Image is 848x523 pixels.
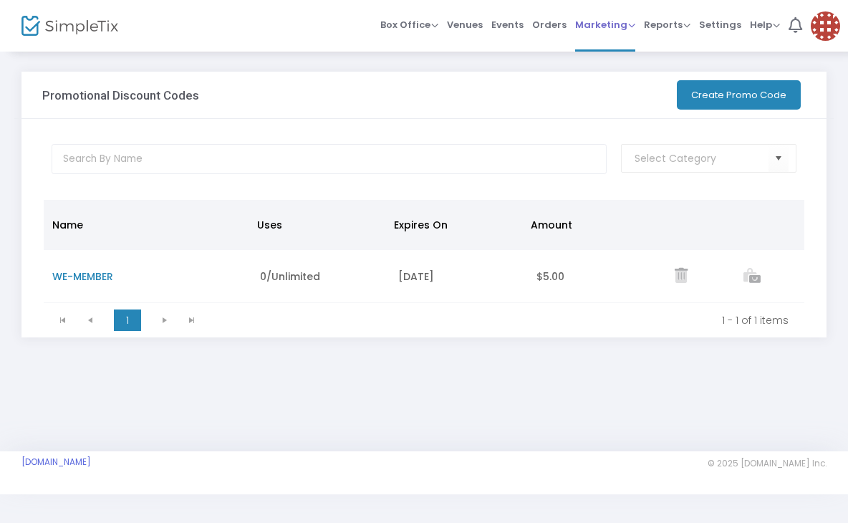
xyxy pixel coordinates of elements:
span: Settings [699,6,741,43]
button: Select [768,144,789,173]
h3: Promotional Discount Codes [42,88,199,102]
span: Name [52,218,83,232]
a: View list of orders which used this promo code. [743,270,761,284]
span: Marketing [575,18,635,32]
span: Uses [257,218,282,232]
span: Orders [532,6,567,43]
span: Events [491,6,524,43]
div: [DATE] [398,269,519,284]
a: [DOMAIN_NAME] [21,456,91,468]
div: Data table [44,200,804,303]
kendo-pager-info: 1 - 1 of 1 items [216,313,789,327]
input: Search By Name [52,144,607,174]
span: Box Office [380,18,438,32]
span: Expires On [394,218,448,232]
input: NO DATA FOUND [635,151,769,166]
span: 0/Unlimited [260,269,320,284]
span: © 2025 [DOMAIN_NAME] Inc. [708,458,827,469]
button: Create Promo Code [677,80,801,110]
span: Amount [531,218,572,232]
span: Reports [644,18,690,32]
span: Page 1 [114,310,141,331]
span: $5.00 [536,269,564,284]
span: WE-MEMBER [52,269,113,284]
span: Help [750,18,780,32]
span: Venues [447,6,483,43]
